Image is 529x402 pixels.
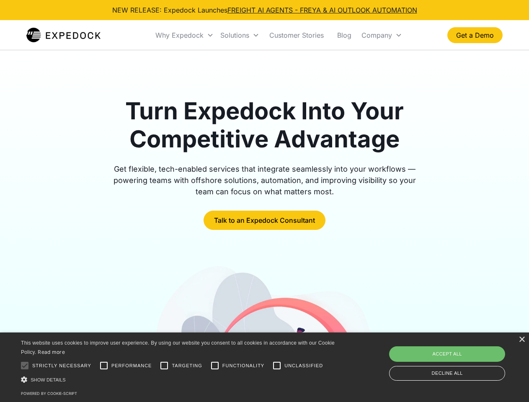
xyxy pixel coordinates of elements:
[263,21,330,49] a: Customer Stories
[21,340,335,356] span: This website uses cookies to improve user experience. By using our website you consent to all coo...
[217,21,263,49] div: Solutions
[38,349,65,355] a: Read more
[330,21,358,49] a: Blog
[152,21,217,49] div: Why Expedock
[111,362,152,369] span: Performance
[447,27,503,43] a: Get a Demo
[172,362,202,369] span: Targeting
[220,31,249,39] div: Solutions
[155,31,204,39] div: Why Expedock
[204,211,325,230] a: Talk to an Expedock Consultant
[21,391,77,396] a: Powered by cookie-script
[284,362,323,369] span: Unclassified
[26,27,101,44] a: home
[361,31,392,39] div: Company
[31,377,66,382] span: Show details
[358,21,405,49] div: Company
[390,312,529,402] iframe: Chat Widget
[32,362,91,369] span: Strictly necessary
[112,5,417,15] div: NEW RELEASE: Expedock Launches
[21,375,338,384] div: Show details
[104,97,426,153] h1: Turn Expedock Into Your Competitive Advantage
[26,27,101,44] img: Expedock Logo
[227,6,417,14] a: FREIGHT AI AGENTS - FREYA & AI OUTLOOK AUTOMATION
[222,362,264,369] span: Functionality
[104,163,426,197] div: Get flexible, tech-enabled services that integrate seamlessly into your workflows — powering team...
